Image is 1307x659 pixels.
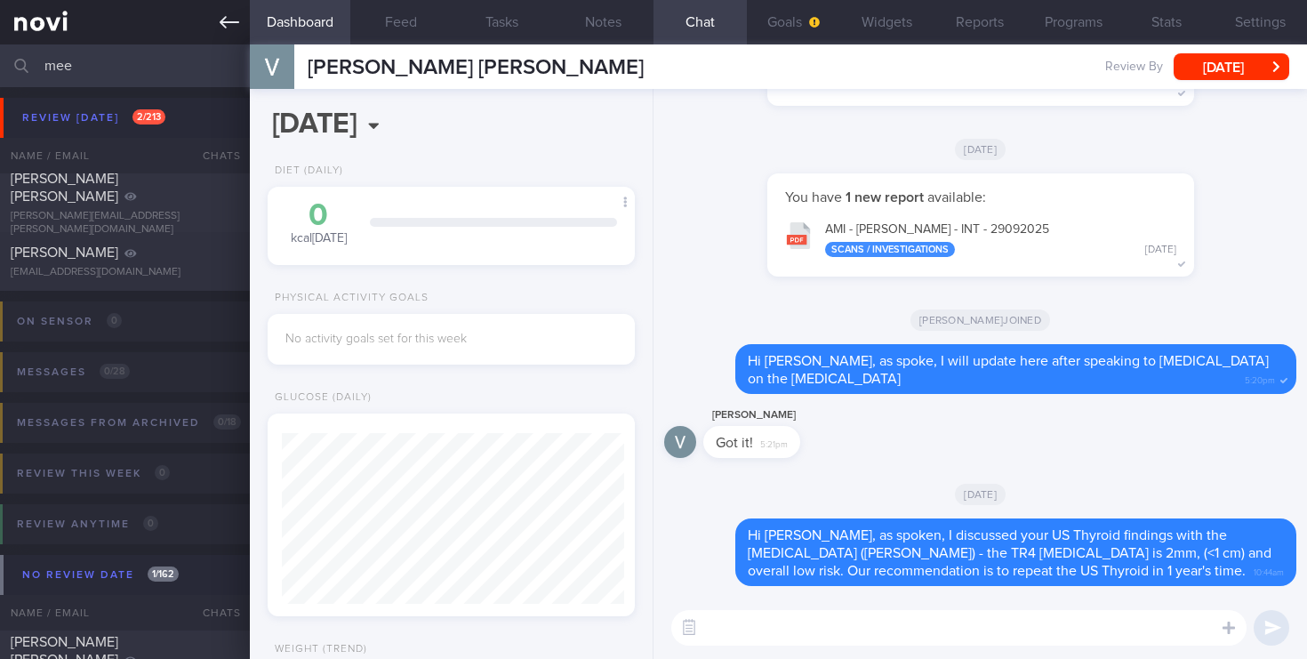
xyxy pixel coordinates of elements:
[748,528,1271,578] span: Hi [PERSON_NAME], as spoken, I discussed your US Thyroid findings with the [MEDICAL_DATA] ([PERSO...
[703,405,854,426] div: [PERSON_NAME]
[179,595,250,631] div: Chats
[11,172,118,204] span: [PERSON_NAME] [PERSON_NAME]
[1145,244,1176,257] div: [DATE]
[825,242,955,257] div: Scans / Investigations
[1174,53,1289,80] button: [DATE]
[11,245,118,260] span: [PERSON_NAME]
[268,643,367,656] div: Weight (Trend)
[285,200,352,231] div: 0
[18,563,183,587] div: No review date
[825,222,1176,258] div: AMI - [PERSON_NAME] - INT - 29092025
[955,139,1006,160] span: [DATE]
[12,309,126,334] div: On sensor
[132,109,165,125] span: 2 / 213
[268,165,343,178] div: Diet (Daily)
[842,190,927,205] strong: 1 new report
[1105,60,1163,76] span: Review By
[776,211,1185,267] button: AMI - [PERSON_NAME] - INT - 29092025 Scans / Investigations [DATE]
[143,516,158,531] span: 0
[12,512,163,536] div: Review anytime
[268,292,429,305] div: Physical Activity Goals
[1245,370,1275,387] span: 5:20pm
[107,313,122,328] span: 0
[285,200,352,247] div: kcal [DATE]
[785,189,1176,206] p: You have available:
[12,411,245,435] div: Messages from Archived
[12,360,134,384] div: Messages
[155,465,170,480] span: 0
[760,434,788,451] span: 5:21pm
[148,567,179,582] span: 1 / 162
[213,414,241,430] span: 0 / 18
[308,57,644,78] span: [PERSON_NAME] [PERSON_NAME]
[1254,562,1284,579] span: 10:44am
[100,364,130,379] span: 0 / 28
[955,484,1006,505] span: [DATE]
[285,332,617,348] div: No activity goals set for this week
[910,309,1050,331] span: [PERSON_NAME] joined
[716,436,753,450] span: Got it!
[18,106,170,130] div: Review [DATE]
[179,138,250,173] div: Chats
[268,391,372,405] div: Glucose (Daily)
[748,354,1269,386] span: Hi [PERSON_NAME], as spoke, I will update here after speaking to [MEDICAL_DATA] on the [MEDICAL_D...
[11,266,239,279] div: [EMAIL_ADDRESS][DOMAIN_NAME]
[11,210,239,237] div: [PERSON_NAME][EMAIL_ADDRESS][PERSON_NAME][DOMAIN_NAME]
[12,462,174,486] div: Review this week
